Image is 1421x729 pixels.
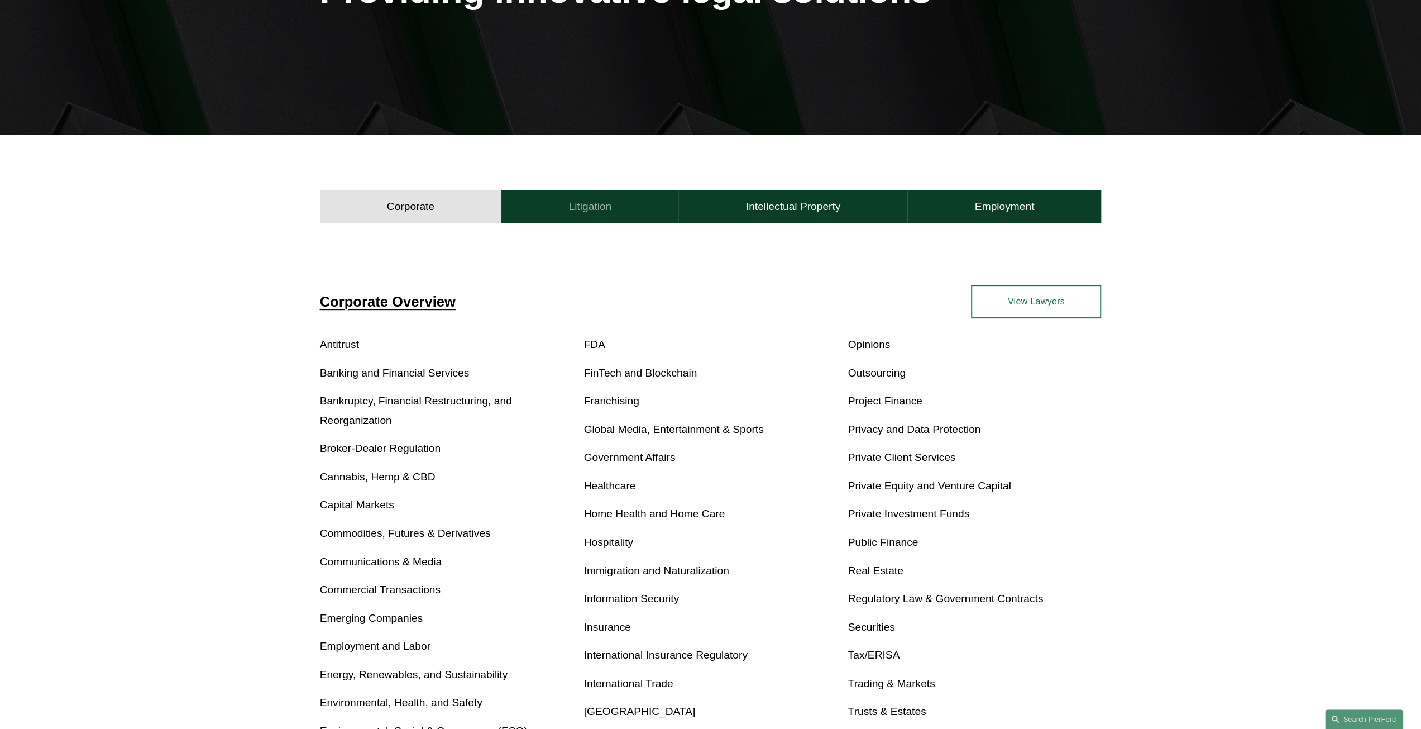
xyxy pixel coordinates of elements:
a: Public Finance [848,536,918,548]
a: Trading & Markets [848,678,935,689]
a: Emerging Companies [320,612,423,624]
h4: Corporate [387,200,434,213]
a: Outsourcing [848,367,905,379]
a: Insurance [584,621,631,633]
a: Search this site [1325,709,1403,729]
a: Private Client Services [848,451,955,463]
h4: Employment [975,200,1035,213]
a: Capital Markets [320,499,394,511]
a: International Trade [584,678,673,689]
a: Securities [848,621,894,633]
a: Hospitality [584,536,634,548]
a: Cannabis, Hemp & CBD [320,471,436,483]
a: Information Security [584,593,680,604]
a: Commercial Transactions [320,584,441,595]
h4: Litigation [568,200,611,213]
a: Private Equity and Venture Capital [848,480,1011,492]
a: Private Investment Funds [848,508,969,520]
a: Immigration and Naturalization [584,565,729,576]
a: Commodities, Futures & Derivatives [320,527,491,539]
a: Corporate Overview [320,294,456,309]
a: Communications & Media [320,556,442,568]
a: International Insurance Regulatory [584,649,748,661]
a: Energy, Renewables, and Sustainability [320,669,508,680]
a: Environmental, Health, and Safety [320,697,482,708]
a: Tax/ERISA [848,649,900,661]
a: View Lawyers [971,285,1101,318]
a: Broker-Dealer Regulation [320,442,441,454]
a: Global Media, Entertainment & Sports [584,423,764,435]
a: FinTech and Blockchain [584,367,697,379]
a: Banking and Financial Services [320,367,470,379]
a: Antitrust [320,339,359,350]
a: FDA [584,339,605,350]
h4: Intellectual Property [746,200,841,213]
a: Healthcare [584,480,636,492]
a: [GEOGRAPHIC_DATA] [584,706,696,717]
a: Real Estate [848,565,903,576]
a: Privacy and Data Protection [848,423,980,435]
a: Project Finance [848,395,922,407]
a: Trusts & Estates [848,706,926,717]
a: Opinions [848,339,890,350]
a: Home Health and Home Care [584,508,725,520]
a: Government Affairs [584,451,676,463]
a: Bankruptcy, Financial Restructuring, and Reorganization [320,395,512,426]
a: Regulatory Law & Government Contracts [848,593,1043,604]
a: Employment and Labor [320,640,430,652]
a: Franchising [584,395,639,407]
